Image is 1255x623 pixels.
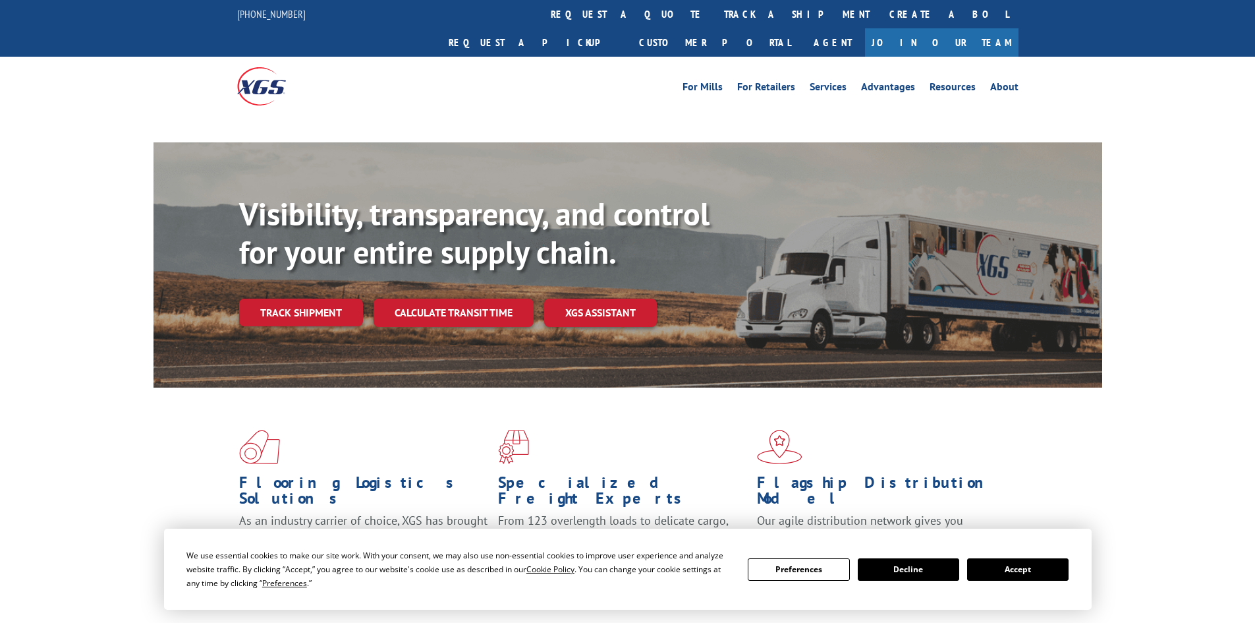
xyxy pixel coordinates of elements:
a: [PHONE_NUMBER] [237,7,306,20]
a: About [990,82,1018,96]
button: Decline [858,558,959,581]
a: Resources [930,82,976,96]
span: Our agile distribution network gives you nationwide inventory management on demand. [757,513,999,544]
div: We use essential cookies to make our site work. With your consent, we may also use non-essential ... [186,549,732,590]
img: xgs-icon-flagship-distribution-model-red [757,430,802,464]
a: Advantages [861,82,915,96]
a: Customer Portal [629,28,800,57]
a: Join Our Team [865,28,1018,57]
h1: Flagship Distribution Model [757,475,1006,513]
img: xgs-icon-focused-on-flooring-red [498,430,529,464]
span: Preferences [262,578,307,589]
a: Calculate transit time [374,299,534,327]
h1: Flooring Logistics Solutions [239,475,488,513]
a: Request a pickup [439,28,629,57]
button: Accept [967,558,1069,581]
a: Agent [800,28,865,57]
div: Cookie Consent Prompt [164,529,1092,610]
a: For Mills [683,82,723,96]
a: Services [810,82,847,96]
a: XGS ASSISTANT [544,299,657,327]
b: Visibility, transparency, and control for your entire supply chain. [239,193,710,272]
span: Cookie Policy [526,564,574,575]
span: As an industry carrier of choice, XGS has brought innovation and dedication to flooring logistics... [239,513,488,560]
a: For Retailers [737,82,795,96]
p: From 123 overlength loads to delicate cargo, our experienced staff knows the best way to move you... [498,513,747,572]
a: Track shipment [239,299,363,326]
button: Preferences [748,558,849,581]
img: xgs-icon-total-supply-chain-intelligence-red [239,430,280,464]
h1: Specialized Freight Experts [498,475,747,513]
